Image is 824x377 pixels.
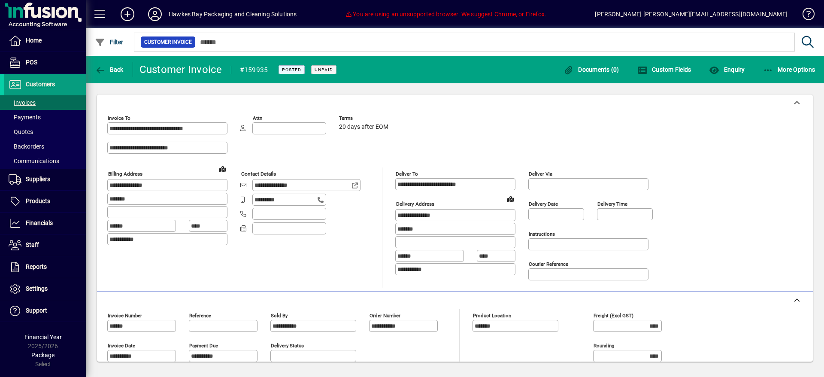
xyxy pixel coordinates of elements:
a: Financials [4,213,86,234]
span: Terms [339,116,391,121]
button: Add [114,6,141,22]
mat-label: Invoice number [108,313,142,319]
span: Back [95,66,124,73]
span: Payments [9,114,41,121]
span: Staff [26,241,39,248]
a: Suppliers [4,169,86,190]
button: Custom Fields [635,62,694,77]
a: Backorders [4,139,86,154]
button: Documents (0) [561,62,621,77]
span: Quotes [9,128,33,135]
span: Financial Year [24,334,62,341]
span: Suppliers [26,176,50,182]
div: Hawkes Bay Packaging and Cleaning Solutions [169,7,297,21]
span: More Options [763,66,815,73]
a: POS [4,52,86,73]
span: POS [26,59,37,66]
button: More Options [761,62,818,77]
span: Backorders [9,143,44,150]
span: You are using an unsupported browser. We suggest Chrome, or Firefox. [345,11,546,18]
span: Custom Fields [637,66,691,73]
mat-label: Invoice To [108,115,130,121]
a: Support [4,300,86,322]
mat-label: Order number [370,313,400,319]
mat-label: Sold by [271,313,288,319]
mat-label: Payment due [189,343,218,349]
span: Home [26,37,42,44]
a: Communications [4,154,86,168]
mat-label: Product location [473,313,511,319]
mat-label: Reference [189,313,211,319]
mat-label: Courier Reference [529,261,568,267]
button: Filter [93,34,126,50]
mat-label: Instructions [529,231,555,237]
a: Products [4,191,86,212]
span: Filter [95,39,124,46]
span: Package [31,352,55,359]
a: Invoices [4,95,86,110]
a: Reports [4,256,86,278]
span: Documents (0) [563,66,619,73]
span: Support [26,307,47,314]
button: Enquiry [707,62,747,77]
div: #159935 [240,63,268,77]
a: Settings [4,278,86,300]
mat-label: Rounding [594,343,614,349]
a: Knowledge Base [796,2,813,30]
mat-label: Deliver via [529,171,552,177]
mat-label: Delivery date [529,201,558,207]
span: Posted [282,67,301,73]
a: View on map [216,162,230,176]
button: Profile [141,6,169,22]
span: Enquiry [709,66,745,73]
mat-label: Delivery status [271,343,304,349]
app-page-header-button: Back [86,62,133,77]
a: Payments [4,110,86,125]
mat-label: Deliver To [396,171,418,177]
span: Financials [26,219,53,226]
span: Invoices [9,99,36,106]
span: Unpaid [315,67,333,73]
span: Customer Invoice [144,38,192,46]
a: Quotes [4,125,86,139]
mat-label: Delivery time [597,201,627,207]
div: Customer Invoice [139,63,222,76]
span: Products [26,198,50,204]
button: Back [93,62,126,77]
a: View on map [504,192,518,206]
div: [PERSON_NAME] [PERSON_NAME][EMAIL_ADDRESS][DOMAIN_NAME] [595,7,788,21]
mat-label: Freight (excl GST) [594,313,633,319]
span: Customers [26,81,55,88]
a: Home [4,30,86,52]
mat-label: Invoice date [108,343,135,349]
span: 20 days after EOM [339,124,388,131]
span: Reports [26,263,47,270]
a: Staff [4,234,86,256]
mat-label: Attn [253,115,262,121]
span: Communications [9,158,59,164]
span: Settings [26,285,48,292]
